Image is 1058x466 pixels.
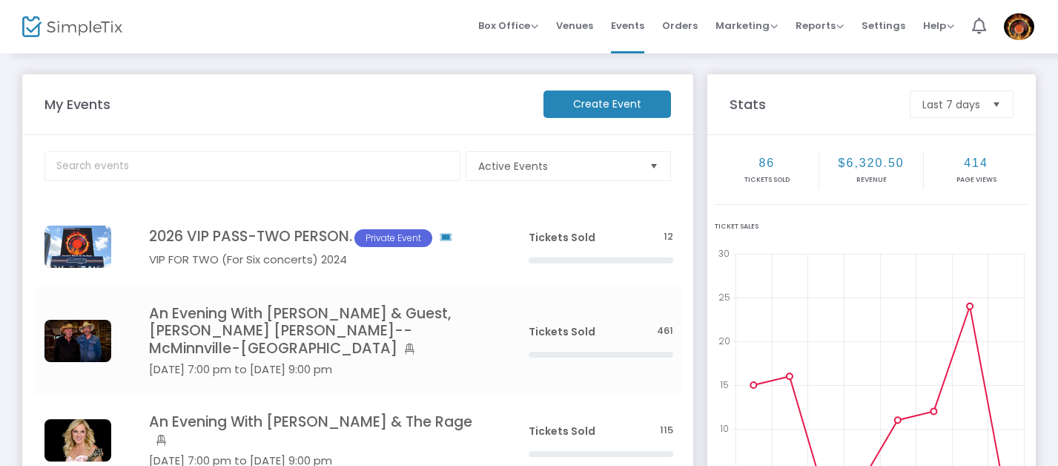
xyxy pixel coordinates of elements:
span: Box Office [478,19,538,33]
h4: An Evening With [PERSON_NAME] & Guest, [PERSON_NAME] [PERSON_NAME]--McMinnville-[GEOGRAPHIC_DATA] [149,305,484,357]
span: Venues [556,7,593,45]
span: Tickets Sold [529,324,595,339]
img: photo2021.jpg [44,320,111,362]
m-panel-title: Stats [723,94,903,114]
text: 10 [720,422,729,435]
span: 115 [660,424,673,438]
text: 30 [718,247,730,260]
span: Tickets Sold [529,230,595,245]
div: Ticket Sales [715,222,1028,232]
h5: VIP FOR TWO (For Six concerts) 2024 [149,253,484,266]
text: 25 [718,291,730,303]
h4: 2026 VIP PASS-TWO PERSON. [149,228,484,247]
span: Private Event [354,229,432,247]
span: 461 [657,324,673,338]
span: Active Events [478,159,638,174]
img: IMG5773.JPG [44,226,111,268]
p: Page Views [925,175,1027,186]
m-panel-title: My Events [37,94,536,114]
h5: [DATE] 7:00 pm to [DATE] 9:00 pm [149,363,484,376]
p: Revenue [821,175,922,186]
span: Help [923,19,954,33]
text: 15 [720,378,729,391]
h2: $6,320.50 [821,156,922,170]
span: Settings [862,7,905,45]
span: Tickets Sold [529,424,595,439]
input: Search events [44,151,460,181]
text: 20 [718,335,730,347]
span: 12 [664,230,673,244]
span: Events [611,7,644,45]
span: Last 7 days [922,97,980,112]
img: 63872673818498636138246194101558236903014835759777712050798592o.jpg [44,419,111,462]
button: Select [644,152,664,180]
h2: 86 [716,156,817,170]
h4: An Evening With [PERSON_NAME] & The Rage [149,413,484,448]
button: Select [986,91,1007,117]
span: Marketing [715,19,778,33]
span: Reports [796,19,844,33]
span: Orders [662,7,698,45]
m-button: Create Event [543,91,671,118]
p: Tickets sold [716,175,817,186]
h2: 414 [925,156,1027,170]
